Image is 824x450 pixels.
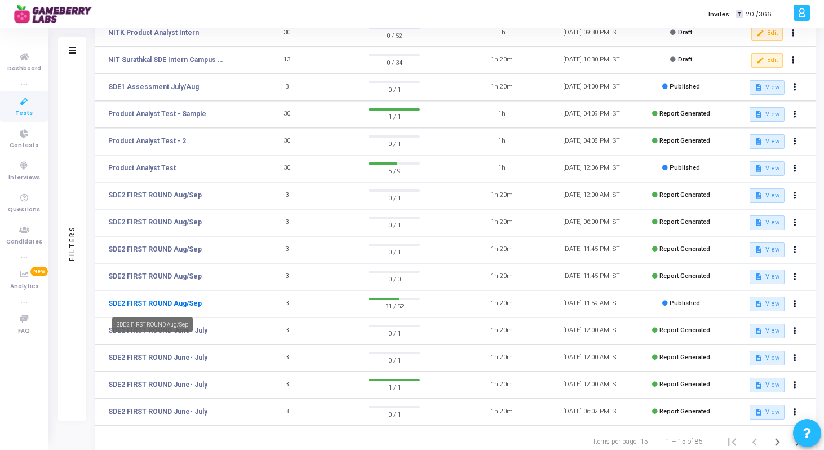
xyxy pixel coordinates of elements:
[369,273,420,284] span: 0 / 0
[755,111,763,118] mat-icon: description
[547,209,636,236] td: [DATE] 06:00 PM IST
[242,372,331,399] td: 3
[755,192,763,200] mat-icon: description
[457,399,547,426] td: 1h 20m
[369,246,420,257] span: 0 / 1
[755,354,763,362] mat-icon: description
[547,290,636,317] td: [DATE] 11:59 AM IST
[756,29,764,37] mat-icon: edit
[242,345,331,372] td: 3
[750,80,784,95] button: View
[659,381,710,388] span: Report Generated
[457,128,547,155] td: 1h
[659,272,710,280] span: Report Generated
[659,218,710,226] span: Report Generated
[678,56,692,63] span: Draft
[242,155,331,182] td: 30
[640,436,648,447] div: 15
[659,354,710,361] span: Report Generated
[108,244,202,254] a: SDE2 FIRST ROUND Aug/Sep
[108,109,206,119] a: Product Analyst Test - Sample
[659,191,710,198] span: Report Generated
[242,20,331,47] td: 30
[755,327,763,335] mat-icon: description
[242,182,331,209] td: 3
[10,141,38,151] span: Contests
[369,29,420,41] span: 0 / 52
[369,56,420,68] span: 0 / 34
[750,324,784,338] button: View
[242,101,331,128] td: 30
[746,10,772,19] span: 201/366
[67,180,77,305] div: Filters
[457,290,547,317] td: 1h 20m
[457,317,547,345] td: 1h 20m
[756,56,764,64] mat-icon: edit
[547,345,636,372] td: [DATE] 12:00 AM IST
[242,74,331,101] td: 3
[108,55,224,65] a: NIT Surathkal SDE Intern Campus Test
[369,219,420,230] span: 0 / 1
[18,327,30,336] span: FAQ
[547,74,636,101] td: [DATE] 04:00 PM IST
[457,209,547,236] td: 1h 20m
[750,242,784,257] button: View
[547,155,636,182] td: [DATE] 12:06 PM IST
[108,28,199,38] a: NITK Product Analyst Intern
[369,300,420,311] span: 31 / 52
[108,407,207,417] a: SDE2 FIRST ROUND June- July
[659,110,710,117] span: Report Generated
[547,182,636,209] td: [DATE] 12:00 AM IST
[457,74,547,101] td: 1h 20m
[8,205,40,215] span: Questions
[242,236,331,263] td: 3
[369,111,420,122] span: 1 / 1
[547,101,636,128] td: [DATE] 04:09 PM IST
[457,263,547,290] td: 1h 20m
[15,109,33,118] span: Tests
[369,83,420,95] span: 0 / 1
[755,246,763,254] mat-icon: description
[242,128,331,155] td: 30
[659,137,710,144] span: Report Generated
[755,83,763,91] mat-icon: description
[659,245,710,253] span: Report Generated
[750,297,784,311] button: View
[242,47,331,74] td: 13
[547,372,636,399] td: [DATE] 12:00 AM IST
[755,408,763,416] mat-icon: description
[755,381,763,389] mat-icon: description
[6,237,42,247] span: Candidates
[755,300,763,308] mat-icon: description
[108,217,202,227] a: SDE2 FIRST ROUND Aug/Sep
[457,372,547,399] td: 1h 20m
[670,164,700,171] span: Published
[750,378,784,392] button: View
[547,399,636,426] td: [DATE] 06:02 PM IST
[108,82,199,92] a: SDE1 Assessment July/Aug
[242,399,331,426] td: 3
[750,161,784,176] button: View
[593,436,638,447] div: Items per page:
[751,26,782,41] button: Edit
[736,10,743,19] span: T
[457,345,547,372] td: 1h 20m
[369,327,420,338] span: 0 / 1
[30,267,48,276] span: New
[14,3,99,25] img: logo
[750,405,784,420] button: View
[369,138,420,149] span: 0 / 1
[670,299,700,307] span: Published
[108,352,207,363] a: SDE2 FIRST ROUND June- July
[457,20,547,47] td: 1h
[369,354,420,365] span: 0 / 1
[457,155,547,182] td: 1h
[8,173,40,183] span: Interviews
[666,436,703,447] div: 1 – 15 of 85
[750,188,784,203] button: View
[242,209,331,236] td: 3
[547,47,636,74] td: [DATE] 10:30 PM IST
[755,165,763,173] mat-icon: description
[369,381,420,392] span: 1 / 1
[708,10,731,19] label: Invites:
